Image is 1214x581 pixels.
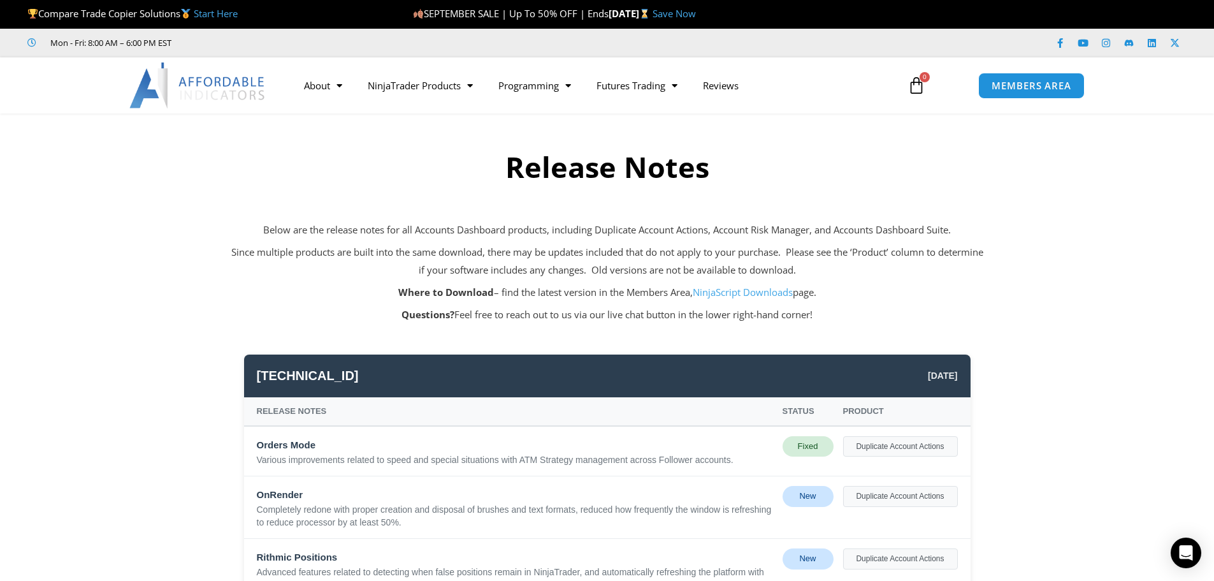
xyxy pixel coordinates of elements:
[486,71,584,100] a: Programming
[355,71,486,100] a: NinjaTrader Products
[843,486,958,506] div: Duplicate Account Actions
[257,486,773,504] div: OnRender
[978,73,1085,99] a: MEMBERS AREA
[257,548,773,566] div: Rithmic Positions
[231,306,983,324] p: Feel free to reach out to us via our live chat button in the lower right-hand corner!
[181,9,191,18] img: 🥇
[888,67,944,104] a: 0
[653,7,696,20] a: Save Now
[231,244,983,279] p: Since multiple products are built into the same download, there may be updates included that do n...
[291,71,355,100] a: About
[47,35,171,50] span: Mon - Fri: 8:00 AM – 6:00 PM EST
[584,71,690,100] a: Futures Trading
[992,81,1071,91] span: MEMBERS AREA
[129,63,266,108] img: LogoAI | Affordable Indicators – NinjaTrader
[194,7,238,20] a: Start Here
[257,454,773,467] div: Various improvements related to speed and special situations with ATM Strategy management across ...
[690,71,751,100] a: Reviews
[291,71,893,100] nav: Menu
[257,404,773,419] div: Release Notes
[783,548,834,569] div: New
[257,504,773,529] div: Completely redone with proper creation and disposal of brushes and text formats, reduced how freq...
[783,486,834,506] div: New
[783,404,834,419] div: Status
[401,308,454,321] strong: Questions?
[414,9,423,18] img: 🍂
[231,221,983,239] p: Below are the release notes for all Accounts Dashboard products, including Duplicate Account Acti...
[413,7,609,20] span: SEPTEMBER SALE | Up To 50% OFF | Ends
[28,9,38,18] img: 🏆
[783,436,834,457] div: Fixed
[693,286,793,298] a: NinjaScript Downloads
[398,286,494,298] strong: Where to Download
[231,284,983,302] p: – find the latest version in the Members Area, page.
[843,548,958,569] div: Duplicate Account Actions
[843,404,958,419] div: Product
[609,7,653,20] strong: [DATE]
[27,7,238,20] span: Compare Trade Copier Solutions
[843,436,958,457] div: Duplicate Account Actions
[928,367,957,384] span: [DATE]
[231,149,983,186] h2: Release Notes
[640,9,649,18] img: ⌛
[189,36,380,49] iframe: Customer reviews powered by Trustpilot
[257,364,359,388] span: [TECHNICAL_ID]
[920,72,930,82] span: 0
[1171,538,1201,568] div: Open Intercom Messenger
[257,436,773,454] div: Orders Mode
